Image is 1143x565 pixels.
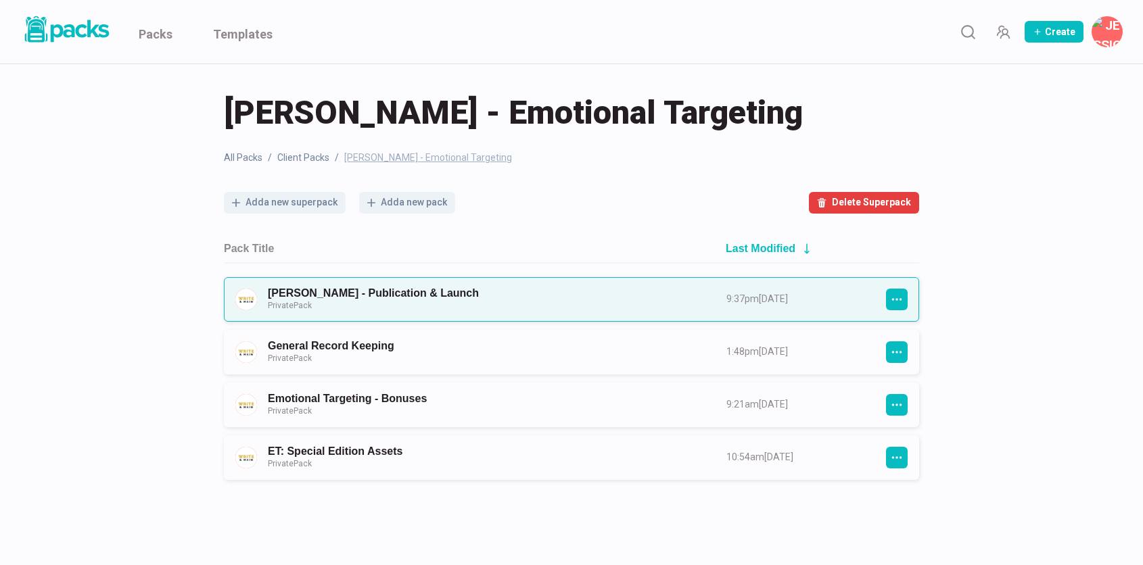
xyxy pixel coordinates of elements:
button: Create Pack [1025,21,1083,43]
img: Packs logo [20,14,112,45]
button: Search [954,18,981,45]
a: All Packs [224,151,262,165]
span: [PERSON_NAME] - Emotional Targeting [224,91,803,134]
a: Packs logo [20,14,112,50]
span: / [335,151,339,165]
nav: breadcrumb [224,151,919,165]
h2: Last Modified [726,242,795,255]
h2: Pack Title [224,242,274,255]
button: Manage Team Invites [989,18,1017,45]
a: Client Packs [277,151,329,165]
button: Delete Superpack [809,192,919,214]
button: Adda new superpack [224,192,346,214]
span: [PERSON_NAME] - Emotional Targeting [344,151,512,165]
span: / [268,151,272,165]
button: Adda new pack [359,192,455,214]
button: Jessica Noel [1092,16,1123,47]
